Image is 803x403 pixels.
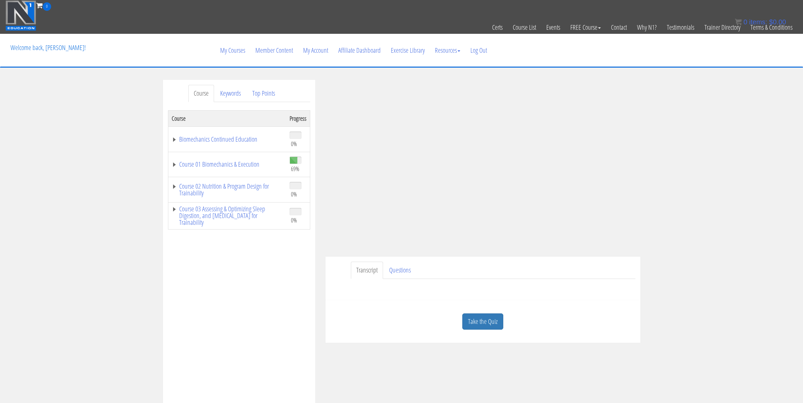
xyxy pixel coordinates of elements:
[291,140,297,147] span: 0%
[291,190,297,198] span: 0%
[5,34,91,61] p: Welcome back, [PERSON_NAME]!
[291,165,299,172] span: 69%
[172,183,283,196] a: Course 02 Nutrition & Program Design for Trainability
[250,34,298,67] a: Member Content
[351,262,383,279] a: Transcript
[291,216,297,224] span: 0%
[172,206,283,226] a: Course 03 Assessing & Optimizing Sleep Digestion, and [MEDICAL_DATA] for Trainability
[172,136,283,143] a: Biomechanics Continued Education
[565,11,606,44] a: FREE Course
[384,262,416,279] a: Questions
[735,19,742,25] img: icon11.png
[745,11,798,44] a: Terms & Conditions
[749,18,767,26] span: items:
[215,85,246,102] a: Keywords
[333,34,386,67] a: Affiliate Dashboard
[247,85,280,102] a: Top Points
[172,161,283,168] a: Course 01 Biomechanics & Execution
[430,34,465,67] a: Resources
[168,110,286,126] th: Course
[735,18,786,26] a: 0 items: $0.00
[769,18,773,26] span: $
[487,11,508,44] a: Certs
[699,11,745,44] a: Trainer Directory
[5,0,36,31] img: n1-education
[632,11,662,44] a: Why N1?
[215,34,250,67] a: My Courses
[508,11,541,44] a: Course List
[769,18,786,26] bdi: 0.00
[606,11,632,44] a: Contact
[743,18,747,26] span: 0
[298,34,333,67] a: My Account
[462,313,503,330] a: Take the Quiz
[662,11,699,44] a: Testimonials
[43,2,51,11] span: 0
[541,11,565,44] a: Events
[286,110,310,126] th: Progress
[36,1,51,10] a: 0
[386,34,430,67] a: Exercise Library
[465,34,492,67] a: Log Out
[188,85,214,102] a: Course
